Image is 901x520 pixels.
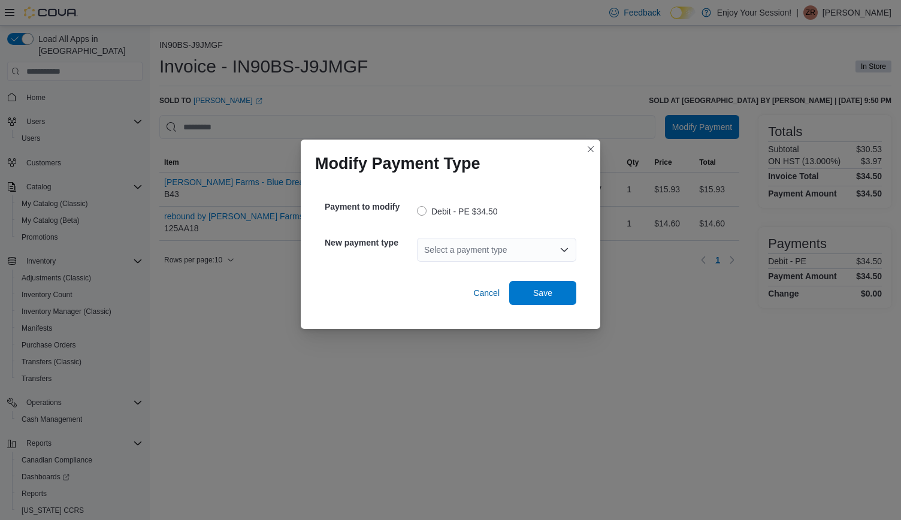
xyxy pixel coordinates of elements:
[315,154,480,173] h1: Modify Payment Type
[583,142,598,156] button: Closes this modal window
[560,245,569,255] button: Open list of options
[533,287,552,299] span: Save
[424,243,425,257] input: Accessible screen reader label
[325,195,415,219] h5: Payment to modify
[325,231,415,255] h5: New payment type
[509,281,576,305] button: Save
[468,281,504,305] button: Cancel
[473,287,500,299] span: Cancel
[417,204,498,219] label: Debit - PE $34.50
